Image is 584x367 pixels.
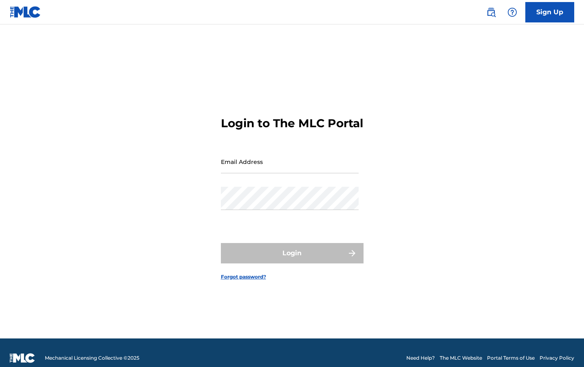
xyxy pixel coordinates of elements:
[440,354,482,362] a: The MLC Website
[221,273,266,281] a: Forgot password?
[525,2,574,22] a: Sign Up
[10,353,35,363] img: logo
[45,354,139,362] span: Mechanical Licensing Collective © 2025
[406,354,435,362] a: Need Help?
[486,7,496,17] img: search
[540,354,574,362] a: Privacy Policy
[487,354,535,362] a: Portal Terms of Use
[507,7,517,17] img: help
[221,116,363,130] h3: Login to The MLC Portal
[10,6,41,18] img: MLC Logo
[504,4,520,20] div: Help
[483,4,499,20] a: Public Search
